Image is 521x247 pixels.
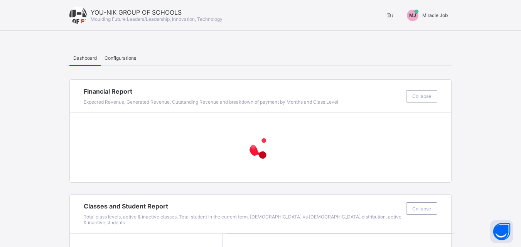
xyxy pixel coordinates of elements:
span: Classes and Student Report [84,202,402,210]
span: Collapse [412,206,431,212]
span: MJ [409,12,416,18]
span: Collapse [412,93,431,99]
span: session/term information [385,12,393,18]
span: Total class levels, active & inactive classes, Total student in the current term, [DEMOGRAPHIC_DA... [84,214,401,225]
span: Dashboard [73,55,97,61]
span: Expected Revenue, Generated Revenue, Outstanding Revenue and breakdown of payment by Months and C... [84,99,338,105]
span: Configurations [105,55,136,61]
span: Moulding Future Leaders/Leadership, Innovation, Technology [91,16,223,22]
span: Miracle Job [422,12,448,18]
span: Financial Report [84,87,402,95]
span: YOU-NIK GROUP OF SCHOOLS [91,8,223,16]
button: Open asap [490,220,513,243]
